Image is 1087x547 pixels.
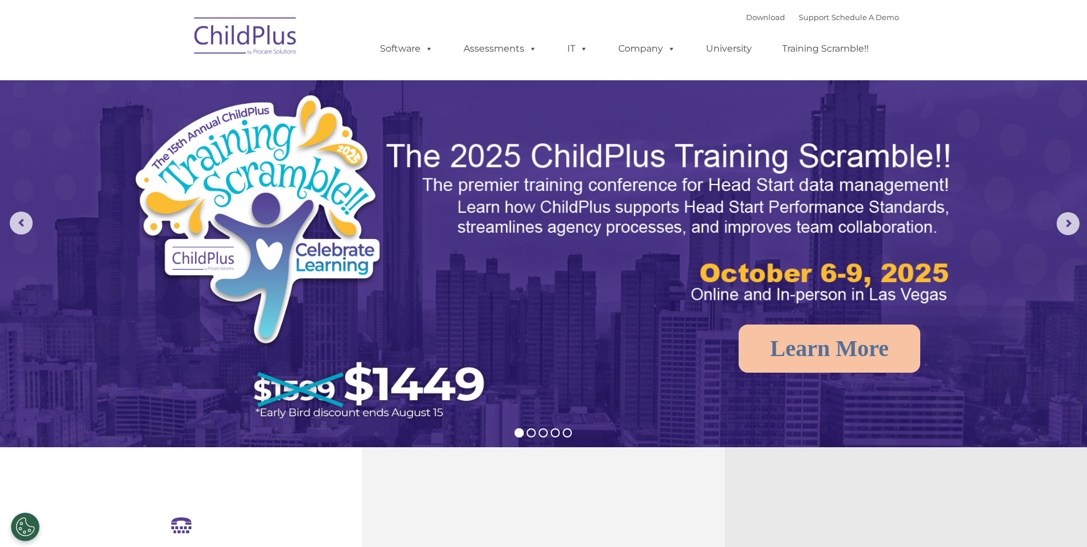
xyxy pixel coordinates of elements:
[831,13,899,22] a: Schedule A Demo
[746,13,899,22] font: |
[452,37,548,60] a: Assessments
[11,513,40,541] button: Cookies Settings
[368,37,445,60] a: Software
[159,76,194,84] span: Last name
[746,13,785,22] a: Download
[900,423,1087,547] iframe: Chat Widget
[159,123,208,131] span: Phone number
[607,37,687,60] a: Company
[694,37,763,60] a: University
[189,9,303,67] img: ChildPlus by Procare Solutions
[771,37,880,60] a: Training Scramble!!
[739,325,920,373] a: Learn More
[799,13,829,22] a: Support
[556,37,599,60] a: IT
